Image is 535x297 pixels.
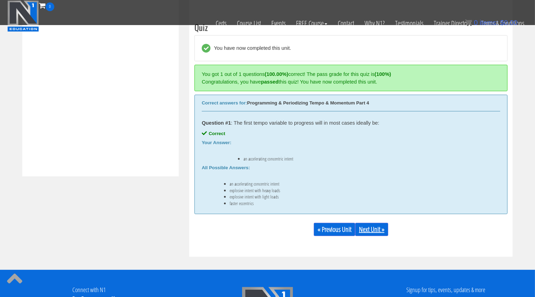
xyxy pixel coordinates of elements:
h4: Connect with N1 [5,287,173,294]
span: $ [500,19,504,26]
a: Certs [210,11,232,36]
a: Contact [333,11,359,36]
bdi: 0.00 [500,19,518,26]
b: Correct answers for: [202,100,247,105]
strong: (100%) [375,71,391,77]
span: items: [480,19,498,26]
h4: Signup for tips, events, updates & more [362,287,530,294]
span: 0 [46,2,54,11]
strong: (100.00%) [265,71,288,77]
li: faster eccentrics [230,201,486,206]
div: You have now completed this unit. [210,44,291,53]
a: Why N1? [359,11,390,36]
a: Course List [232,11,266,36]
a: FREE Course [291,11,333,36]
a: 0 [39,1,54,10]
li: explosive intent with heavy loads [230,188,486,193]
b: Your Answer: [202,140,231,145]
strong: passed [261,79,279,85]
div: You got 1 out of 1 questions correct! The pass grade for this quiz is [202,70,497,78]
div: Congratulations, you have this quiz! You have now completed this unit. [202,78,497,86]
a: Testimonials [390,11,429,36]
li: explosive intent with light loads [230,194,486,200]
span: 0 [474,19,478,26]
div: Correct [202,131,500,136]
div: : The first tempo variable to progress will in most cases ideally be: [202,120,500,126]
div: Programming & Periodizing Tempo & Momentum Part 4 [202,100,500,106]
b: All Possible Answers: [202,165,250,170]
a: 0 items: $0.00 [465,19,518,26]
a: « Previous Unit [314,223,355,236]
strong: Question #1 [202,120,231,126]
li: an accelerating concentric intent [230,181,486,187]
a: Next Unit » [355,223,388,236]
a: Trainer Directory [429,11,476,36]
a: Terms & Conditions [476,11,529,36]
a: Events [266,11,291,36]
li: an accelerating concentric intent [243,156,486,162]
img: n1-education [7,0,39,32]
img: icon11.png [465,19,472,26]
